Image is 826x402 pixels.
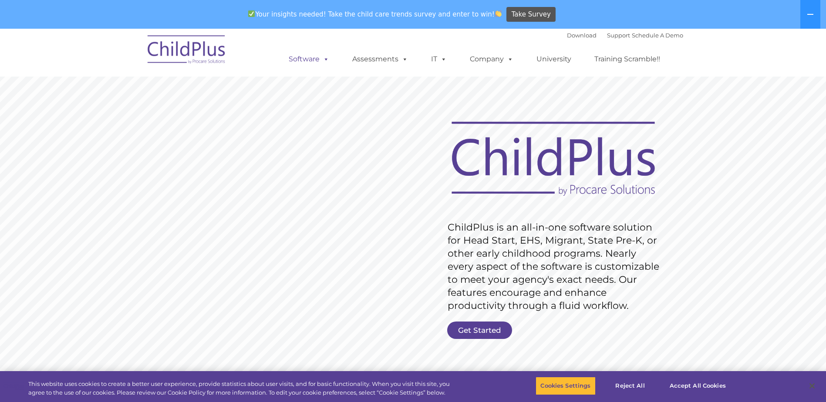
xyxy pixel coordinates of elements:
[495,10,502,17] img: 👏
[607,32,630,39] a: Support
[586,50,669,68] a: Training Scramble!!
[143,29,230,73] img: ChildPlus by Procare Solutions
[632,32,683,39] a: Schedule A Demo
[448,221,664,312] rs-layer: ChildPlus is an all-in-one software solution for Head Start, EHS, Migrant, State Pre-K, or other ...
[28,380,454,397] div: This website uses cookies to create a better user experience, provide statistics about user visit...
[344,50,417,68] a: Assessments
[248,10,255,17] img: ✅
[461,50,522,68] a: Company
[280,50,338,68] a: Software
[506,7,556,22] a: Take Survey
[245,6,506,23] span: Your insights needed! Take the child care trends survey and enter to win!
[528,50,580,68] a: University
[422,50,455,68] a: IT
[512,7,551,22] span: Take Survey
[536,377,595,395] button: Cookies Settings
[567,32,683,39] font: |
[447,322,512,339] a: Get Started
[802,376,822,395] button: Close
[603,377,657,395] button: Reject All
[665,377,731,395] button: Accept All Cookies
[567,32,597,39] a: Download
